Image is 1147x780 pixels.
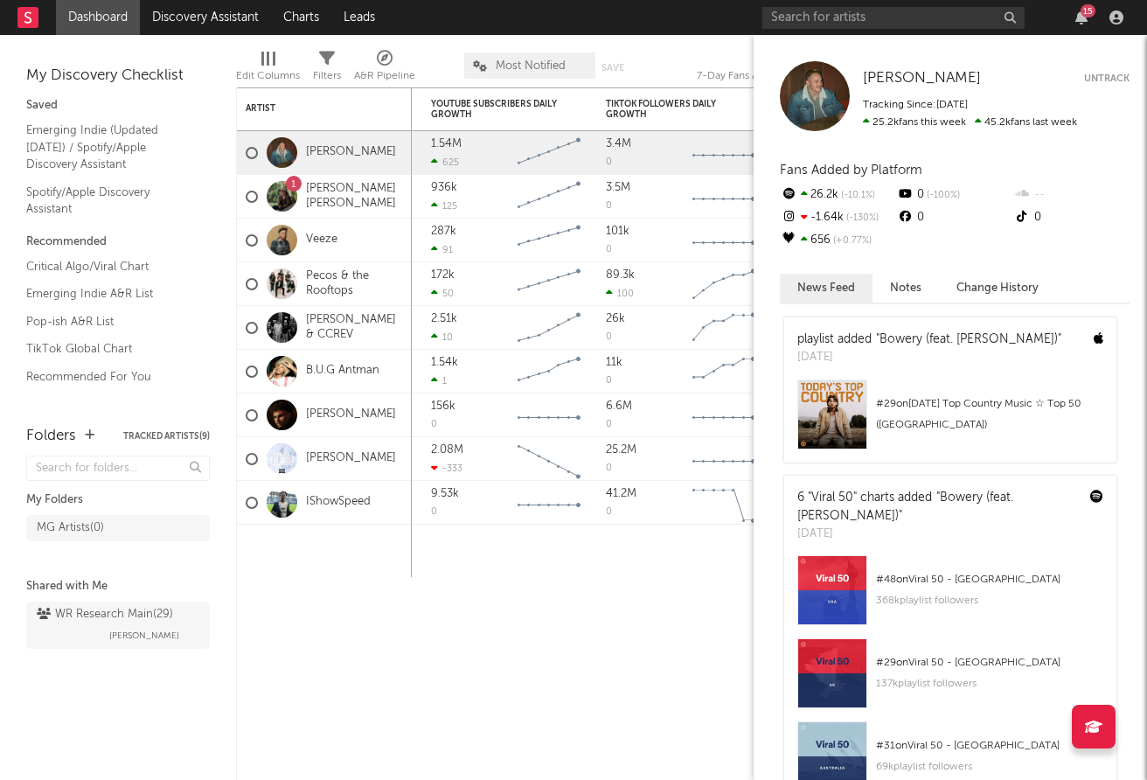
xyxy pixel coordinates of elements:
svg: Chart title [510,262,588,306]
a: IShowSpeed [306,495,371,510]
div: 1.54M [431,138,462,150]
a: Pop-ish A&R List [26,312,192,331]
div: -1.64k [780,206,896,229]
div: 0 [431,507,437,517]
div: WR Research Main ( 29 ) [37,604,173,625]
svg: Chart title [510,350,588,393]
div: 137k playlist followers [876,673,1103,694]
div: 1.54k [431,357,458,368]
div: 3.4M [606,138,631,150]
svg: Chart title [510,175,588,219]
a: Recommended For You [26,367,192,387]
div: 89.3k [606,269,635,281]
svg: Chart title [685,262,763,306]
div: Filters [313,44,341,94]
div: 69k playlist followers [876,756,1103,777]
svg: Chart title [510,131,588,175]
input: Search for folders... [26,456,210,481]
div: 0 [606,201,612,211]
div: Filters [313,66,341,87]
span: -100 % [924,191,960,200]
div: # 48 on Viral 50 - [GEOGRAPHIC_DATA] [876,569,1103,590]
div: 0 [606,245,612,254]
div: 26.2k [780,184,896,206]
svg: Chart title [685,131,763,175]
a: [PERSON_NAME] [306,145,396,160]
div: 287k [431,226,456,237]
div: 6 "Viral 50" charts added [797,489,1077,526]
div: A&R Pipeline [354,44,415,94]
div: -333 [431,463,462,474]
div: TikTok Followers Daily Growth [606,99,737,120]
div: 7-Day Fans Added (7-Day Fans Added) [697,44,828,94]
a: Pecos & the Rooftops [306,269,403,299]
div: # 29 on [DATE] Top Country Music ☆ Top 50 ([GEOGRAPHIC_DATA]) [876,393,1103,435]
svg: Chart title [685,306,763,350]
svg: Chart title [510,306,588,350]
button: News Feed [780,274,872,303]
span: [PERSON_NAME] [109,625,179,646]
a: "Bowery (feat. [PERSON_NAME])" [876,333,1061,345]
div: 156k [431,400,455,412]
div: [DATE] [797,349,1061,366]
div: 0 [896,206,1012,229]
span: Most Notified [496,60,566,72]
div: 3.5M [606,182,630,193]
a: #29on[DATE] Top Country Music ☆ Top 50 ([GEOGRAPHIC_DATA]) [784,380,1116,463]
div: # 31 on Viral 50 - [GEOGRAPHIC_DATA] [876,735,1103,756]
div: # 29 on Viral 50 - [GEOGRAPHIC_DATA] [876,652,1103,673]
div: [DATE] [797,526,1077,543]
a: Critical Algo/Viral Chart [26,257,192,276]
svg: Chart title [685,437,763,481]
div: 172k [431,269,455,281]
a: Spotify/Apple Discovery Assistant [26,183,192,219]
a: WR Research Main(29)[PERSON_NAME] [26,602,210,649]
div: 0 [606,332,612,342]
div: Shared with Me [26,576,210,597]
div: 9.53k [431,488,459,499]
button: 15 [1075,10,1088,24]
div: 15 [1081,4,1095,17]
span: [PERSON_NAME] [863,71,981,86]
div: Saved [26,95,210,116]
div: A&R Pipeline [354,66,415,87]
button: Untrack [1084,70,1130,87]
div: 11k [606,357,622,368]
svg: Chart title [685,481,763,525]
div: My Discovery Checklist [26,66,210,87]
div: 101k [606,226,629,237]
div: 0 [896,184,1012,206]
div: 2.08M [431,444,463,456]
div: 936k [431,182,457,193]
a: Emerging Indie (Updated [DATE]) / Spotify/Apple Discovery Assistant [26,121,192,174]
div: 625 [431,157,459,168]
button: Tracked Artists(9) [123,432,210,441]
svg: Chart title [510,437,588,481]
input: Search for artists [762,7,1025,29]
div: Edit Columns [236,66,300,87]
svg: Chart title [510,481,588,525]
a: B.U.G Antman [306,364,379,379]
span: -130 % [844,213,879,223]
svg: Chart title [685,219,763,262]
span: 25.2k fans this week [863,117,966,128]
button: Change History [939,274,1056,303]
button: Notes [872,274,939,303]
div: 0 [431,420,437,429]
a: Emerging Indie A&R List [26,284,192,303]
span: Tracking Since: [DATE] [863,100,968,110]
div: 0 [1013,206,1130,229]
div: 2.51k [431,313,457,324]
div: MG Artists ( 0 ) [37,518,104,539]
svg: Chart title [510,393,588,437]
div: 0 [606,157,612,167]
div: 0 [606,420,612,429]
a: "Bowery (feat. [PERSON_NAME])" [797,491,1013,522]
div: 0 [606,507,612,517]
div: 0 [606,463,612,473]
svg: Chart title [685,350,763,393]
a: Veeze [306,233,337,247]
div: 26k [606,313,625,324]
div: Folders [26,426,76,447]
svg: Chart title [510,219,588,262]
